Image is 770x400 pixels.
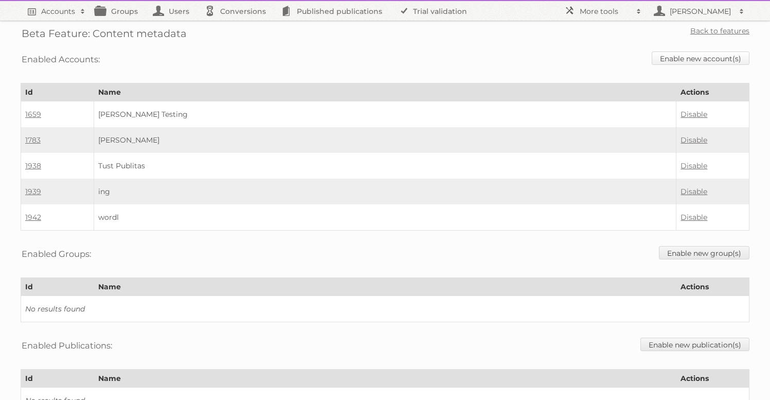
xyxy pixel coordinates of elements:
td: Tust Publitas [94,153,676,179]
a: Published publications [276,1,392,21]
th: Id [21,83,94,101]
h3: Enabled Groups: [22,246,91,262]
th: Id [21,370,94,388]
a: More tools [559,1,647,21]
a: Disable [681,110,707,119]
td: ing [94,179,676,204]
a: Enable new publication(s) [640,338,749,351]
a: Users [148,1,200,21]
a: [PERSON_NAME] [647,1,749,21]
a: 1938 [25,161,41,170]
h2: [PERSON_NAME] [667,6,734,16]
td: [PERSON_NAME] Testing [94,101,676,128]
th: Actions [676,370,749,388]
h3: Enabled Accounts: [22,51,100,67]
th: Name [94,83,676,101]
td: [PERSON_NAME] [94,127,676,153]
a: 1942 [25,213,41,222]
a: Enable new group(s) [659,246,749,259]
th: Actions [676,278,749,296]
a: Trial validation [392,1,477,21]
a: Groups [91,1,148,21]
a: 1939 [25,187,41,196]
a: 1783 [25,135,41,145]
th: Name [94,370,676,388]
h2: More tools [580,6,631,16]
a: Accounts [21,1,91,21]
i: No results found [25,304,85,314]
th: Id [21,278,94,296]
a: Disable [681,213,707,222]
h2: Accounts [41,6,75,16]
a: Disable [681,161,707,170]
a: Back to features [690,26,749,36]
a: 1659 [25,110,41,119]
a: Enable new account(s) [652,51,749,65]
h2: Beta Feature: Content metadata [22,26,187,41]
a: Conversions [200,1,276,21]
h3: Enabled Publications: [22,338,112,353]
a: Disable [681,135,707,145]
th: Name [94,278,676,296]
td: wordl [94,204,676,231]
a: Disable [681,187,707,196]
th: Actions [676,83,749,101]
